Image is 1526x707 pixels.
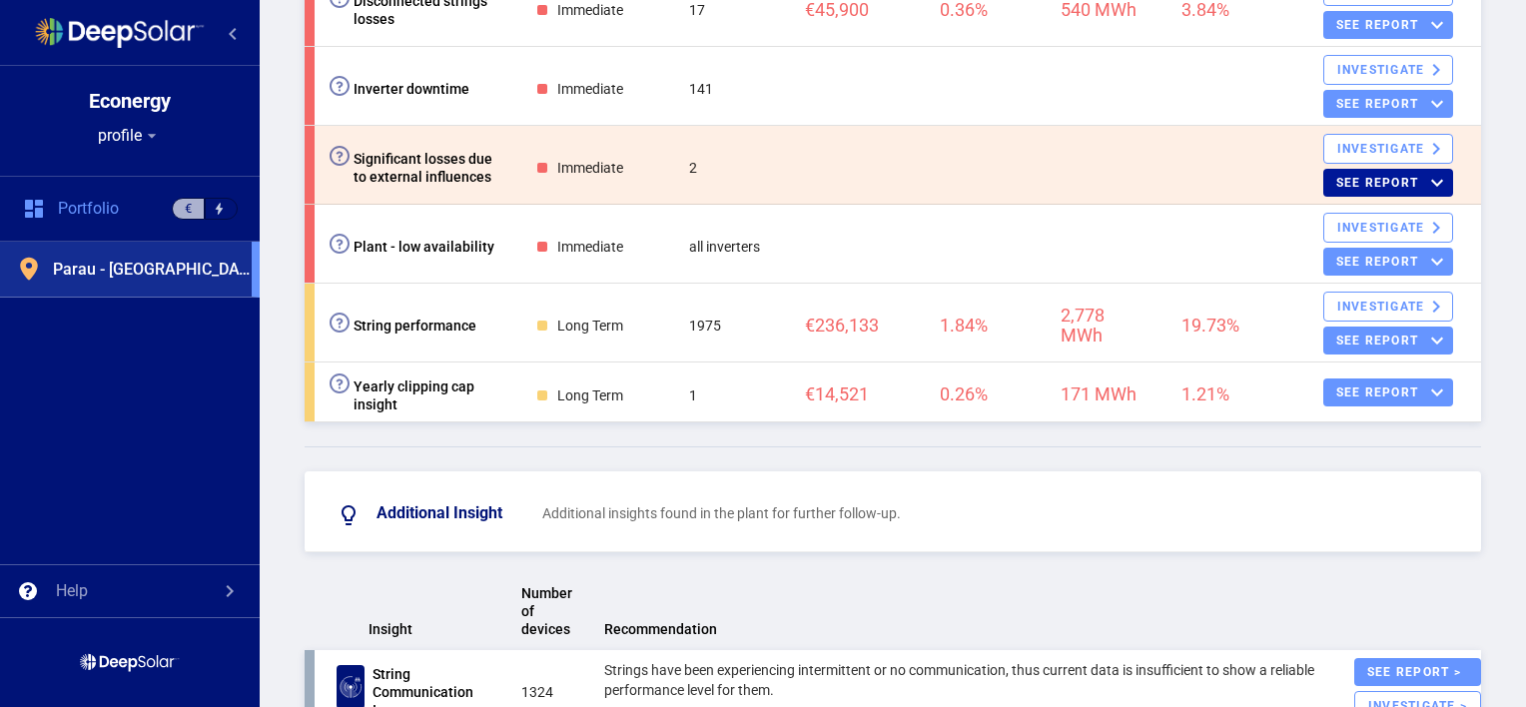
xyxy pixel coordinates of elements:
[489,572,572,650] th: Number of devices
[557,321,623,331] div: Long Term
[1434,259,1441,266] mat-icon: keyboard_arrow_down
[1323,248,1453,276] div: see report
[354,238,494,256] div: Plant - low availability
[1323,169,1453,197] div: see report
[1434,180,1441,187] mat-icon: keyboard_arrow_down
[805,384,909,405] div: €14,521
[805,316,909,337] div: €236,133
[58,199,119,219] span: Portfolio
[557,5,623,15] div: Immediate
[1323,378,1453,406] div: see report
[1323,327,1453,354] div: see report
[502,503,1281,527] div: Additional insights found in the plant for further follow-up.
[354,80,469,98] div: Inverter downtime
[98,126,142,146] span: profile
[218,579,242,603] mat-icon: chevron_right
[689,316,773,336] div: 1975
[56,581,88,601] div: Help
[354,377,505,413] div: Yearly clipping cap insight
[557,84,623,94] div: Immediate
[1434,22,1441,29] mat-icon: keyboard_arrow_down
[1061,305,1105,347] span: 2,778 MWh
[1354,658,1481,686] div: see report >
[689,79,773,99] div: 141
[89,91,171,111] div: Econergy
[1323,292,1453,322] div: Investigate
[377,503,502,527] div: Additional insight
[689,237,773,257] div: all inverters
[1433,146,1440,153] mat-icon: keyboard_arrow_right
[1434,389,1441,396] mat-icon: keyboard_arrow_down
[1433,225,1440,232] mat-icon: keyboard_arrow_right
[337,572,489,650] th: Insight
[53,260,252,280] span: Parau - Romania
[1434,101,1441,108] mat-icon: keyboard_arrow_down
[1434,338,1441,345] mat-icon: keyboard_arrow_down
[1433,67,1440,74] mat-icon: keyboard_arrow_right
[1323,90,1453,118] div: see report
[572,572,1322,650] th: Recommendation
[940,383,988,404] span: 0.26%
[521,682,572,702] div: 1324
[142,126,162,146] mat-icon: arrow_drop_down
[221,22,245,46] mat-icon: chevron_left
[354,150,505,186] div: Significant losses due to external influences
[557,242,623,252] div: Immediate
[689,158,773,178] div: 2
[1323,55,1453,85] div: Investigate
[1323,134,1453,164] div: Investigate
[1061,383,1137,404] span: 171 MWh
[1323,11,1453,39] div: see report
[1181,315,1239,336] span: 19.73%
[172,198,205,220] div: €
[557,163,623,173] div: Immediate
[1323,213,1453,243] div: Investigate
[940,315,988,336] span: 1.84%
[557,390,623,400] div: Long Term
[1433,304,1440,311] mat-icon: keyboard_arrow_right
[354,317,476,335] div: String performance
[689,385,773,405] div: 1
